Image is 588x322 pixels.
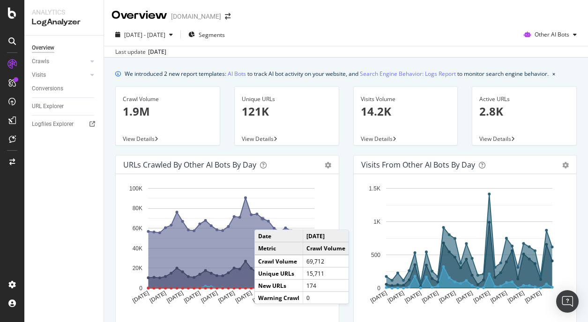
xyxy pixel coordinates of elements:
[371,252,380,258] text: 500
[123,95,213,103] div: Crawl Volume
[32,43,97,53] a: Overview
[550,67,558,80] button: close banner
[112,7,167,23] div: Overview
[361,103,451,119] p: 14.2K
[32,84,63,94] div: Conversions
[361,182,569,312] svg: A chart.
[129,185,142,192] text: 100K
[523,290,542,304] text: [DATE]
[199,31,225,39] span: Segments
[133,265,142,271] text: 20K
[556,290,579,313] div: Open Intercom Messenger
[303,279,349,292] td: 174
[520,27,581,42] button: Other AI Bots
[32,84,97,94] a: Conversions
[506,290,525,304] text: [DATE]
[139,285,142,292] text: 0
[369,185,380,192] text: 1.5K
[123,160,256,169] div: URLs Crawled by Other AI Bots by day
[242,95,332,103] div: Unique URLs
[303,242,349,255] td: Crawl Volume
[148,48,166,56] div: [DATE]
[133,205,142,212] text: 80K
[535,30,569,38] span: Other AI Bots
[32,70,46,80] div: Visits
[455,290,474,304] text: [DATE]
[234,290,253,304] text: [DATE]
[225,13,231,20] div: arrow-right-arrow-left
[387,290,405,304] text: [DATE]
[123,182,331,312] svg: A chart.
[133,245,142,252] text: 40K
[242,135,274,143] span: View Details
[124,31,165,39] span: [DATE] - [DATE]
[489,290,508,304] text: [DATE]
[123,103,213,119] p: 1.9M
[32,102,64,111] div: URL Explorer
[131,290,150,304] text: [DATE]
[361,95,451,103] div: Visits Volume
[228,69,246,79] a: AI Bots
[369,290,388,304] text: [DATE]
[149,290,167,304] text: [DATE]
[217,290,236,304] text: [DATE]
[242,103,332,119] p: 121K
[303,267,349,279] td: 15,711
[255,279,303,292] td: New URLs
[373,219,380,225] text: 1K
[255,230,303,242] td: Date
[166,290,185,304] text: [DATE]
[255,267,303,279] td: Unique URLs
[200,290,219,304] text: [DATE]
[438,290,456,304] text: [DATE]
[32,119,97,129] a: Logfiles Explorer
[377,285,380,292] text: 0
[255,242,303,255] td: Metric
[183,290,201,304] text: [DATE]
[472,290,491,304] text: [DATE]
[479,103,569,119] p: 2.8K
[403,290,422,304] text: [DATE]
[32,102,97,111] a: URL Explorer
[32,17,96,28] div: LogAnalyzer
[32,43,54,53] div: Overview
[479,135,511,143] span: View Details
[133,225,142,232] text: 60K
[303,292,349,304] td: 0
[361,160,475,169] div: Visits from Other AI Bots by day
[123,135,155,143] span: View Details
[32,119,74,129] div: Logfiles Explorer
[361,135,393,143] span: View Details
[32,57,88,66] a: Crawls
[32,7,96,17] div: Analytics
[303,255,349,267] td: 69,712
[303,230,349,242] td: [DATE]
[115,48,166,56] div: Last update
[125,69,549,79] div: We introduced 2 new report templates: to track AI bot activity on your website, and to monitor se...
[115,69,577,79] div: info banner
[562,162,569,168] div: gear
[255,292,303,304] td: Warning Crawl
[325,162,331,168] div: gear
[360,69,456,79] a: Search Engine Behavior: Logs Report
[185,27,229,42] button: Segments
[479,95,569,103] div: Active URLs
[171,12,221,21] div: [DOMAIN_NAME]
[421,290,439,304] text: [DATE]
[32,70,88,80] a: Visits
[255,255,303,267] td: Crawl Volume
[32,57,49,66] div: Crawls
[112,27,177,42] button: [DATE] - [DATE]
